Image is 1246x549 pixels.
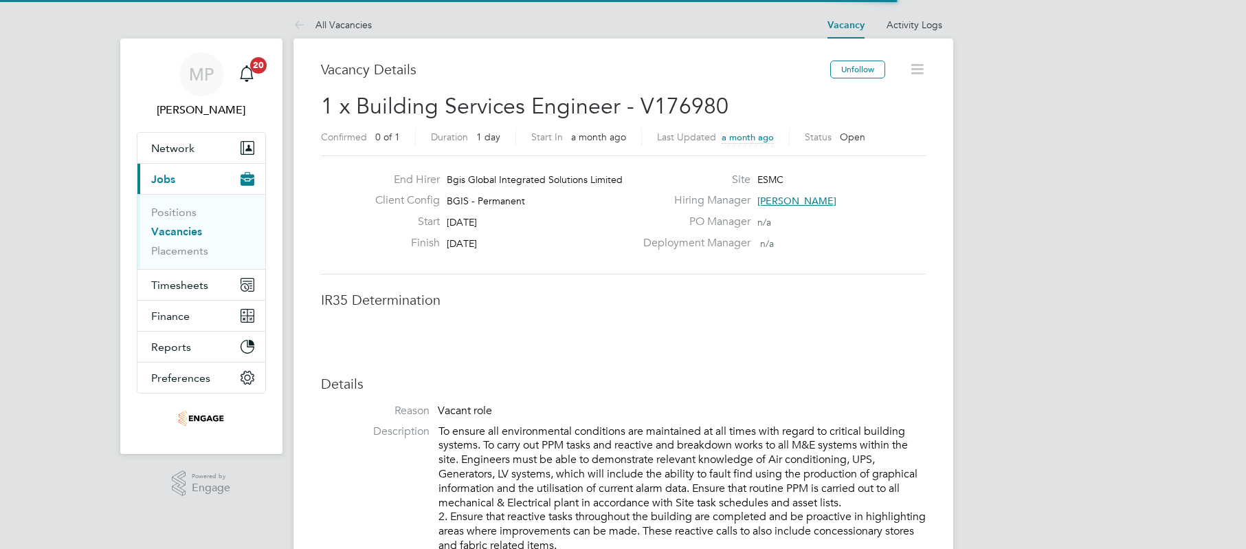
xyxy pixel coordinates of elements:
h3: Vacancy Details [321,61,830,78]
span: a month ago [571,131,626,143]
label: Status [805,131,832,143]
label: Deployment Manager [635,236,750,250]
button: Network [137,133,265,163]
span: 1 x Building Services Engineer - V176980 [321,93,728,120]
span: 1 day [476,131,500,143]
a: 20 [233,52,260,96]
label: PO Manager [635,215,750,229]
nav: Main navigation [120,39,282,454]
a: Go to home page [137,407,266,429]
span: Jobs [151,173,175,186]
label: Reason [321,404,430,418]
button: Unfollow [830,61,885,78]
span: MP [189,65,214,83]
label: End Hirer [364,173,440,187]
span: Reports [151,341,191,354]
button: Finance [137,301,265,331]
label: Finish [364,236,440,250]
label: Site [635,173,750,187]
span: n/a [760,237,774,250]
label: Hiring Manager [635,193,750,208]
a: MP[PERSON_NAME] [137,52,266,118]
span: Open [840,131,865,143]
span: ESMC [757,173,783,186]
button: Preferences [137,363,265,393]
label: Client Config [364,193,440,208]
a: Powered byEngage [172,471,230,497]
span: Timesheets [151,279,208,292]
span: [DATE] [447,216,477,228]
span: 0 of 1 [375,131,400,143]
a: All Vacancies [293,19,372,31]
label: Duration [431,131,468,143]
span: [PERSON_NAME] [757,195,836,207]
span: Bgis Global Integrated Solutions Limited [447,173,623,186]
a: Vacancies [151,225,202,238]
label: Description [321,424,430,439]
span: n/a [757,216,771,228]
span: Engage [192,482,230,494]
h3: IR35 Determination [321,291,926,309]
button: Jobs [137,164,265,194]
button: Reports [137,332,265,362]
label: Confirmed [321,131,367,143]
label: Last Updated [657,131,716,143]
div: Jobs [137,194,265,269]
span: 20 [250,57,267,74]
span: Finance [151,310,190,323]
a: Activity Logs [887,19,942,31]
h3: Details [321,375,926,393]
a: Placements [151,244,208,257]
label: Start [364,215,440,229]
span: [DATE] [447,237,477,250]
span: BGIS - Permanent [447,195,525,207]
span: a month ago [722,131,774,143]
span: Preferences [151,372,210,385]
a: Positions [151,206,197,219]
span: Martin Paxman [137,102,266,118]
img: stallionrecruitment-logo-retina.png [178,407,223,429]
span: Vacant role [438,404,492,418]
a: Vacancy [827,19,865,31]
span: Network [151,142,194,155]
label: Start In [531,131,563,143]
button: Timesheets [137,270,265,300]
span: Powered by [192,471,230,482]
